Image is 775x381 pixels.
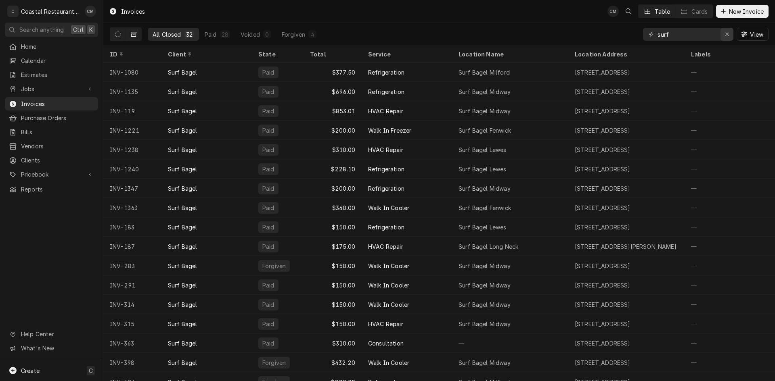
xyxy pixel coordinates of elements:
[368,165,404,173] div: Refrigeration
[21,156,94,164] span: Clients
[691,50,775,58] div: Labels
[459,68,510,77] div: Surf Bagel Milford
[103,198,161,217] div: INV-1363
[262,281,275,289] div: Paid
[368,223,404,231] div: Refrigeration
[304,198,362,217] div: $340.00
[368,68,404,77] div: Refrigeration
[168,107,197,115] div: Surf Bagel
[304,275,362,295] div: $150.00
[607,6,619,17] div: CM
[262,184,275,193] div: Paid
[5,139,98,153] a: Vendors
[575,87,630,96] div: [STREET_ADDRESS]
[459,281,511,289] div: Surf Bagel Midway
[575,50,677,58] div: Location Address
[168,300,197,309] div: Surf Bagel
[575,281,630,289] div: [STREET_ADDRESS]
[368,262,409,270] div: Walk In Cooler
[85,6,96,17] div: Chad McMaster's Avatar
[5,154,98,167] a: Clients
[304,353,362,372] div: $432.20
[21,85,82,93] span: Jobs
[168,339,197,348] div: Surf Bagel
[5,125,98,139] a: Bills
[262,320,275,328] div: Paid
[241,30,260,39] div: Voided
[262,242,275,251] div: Paid
[262,146,275,154] div: Paid
[304,256,362,275] div: $150.00
[622,5,635,18] button: Open search
[459,165,507,173] div: Surf Bagel Lewes
[368,87,404,96] div: Refrigeration
[186,30,193,39] div: 32
[691,7,708,16] div: Cards
[575,184,630,193] div: [STREET_ADDRESS]
[21,56,94,65] span: Calendar
[103,217,161,237] div: INV-183
[5,183,98,196] a: Reports
[168,126,197,135] div: Surf Bagel
[168,87,197,96] div: Surf Bagel
[459,184,511,193] div: Surf Bagel Midway
[262,204,275,212] div: Paid
[304,179,362,198] div: $200.00
[262,262,287,270] div: Forgiven
[304,217,362,237] div: $150.00
[737,28,769,41] button: View
[575,242,677,251] div: [STREET_ADDRESS][PERSON_NAME]
[262,358,287,367] div: Forgiven
[304,140,362,159] div: $310.00
[21,142,94,150] span: Vendors
[607,6,619,17] div: Chad McMaster's Avatar
[748,30,765,39] span: View
[153,30,181,39] div: All Closed
[310,50,354,58] div: Total
[21,7,80,16] div: Coastal Restaurant Repair
[368,204,409,212] div: Walk In Cooler
[655,7,670,16] div: Table
[304,314,362,333] div: $150.00
[262,339,275,348] div: Paid
[721,28,733,41] button: Erase input
[304,82,362,101] div: $696.00
[103,237,161,256] div: INV-187
[21,42,94,51] span: Home
[452,333,568,353] div: —
[205,30,217,39] div: Paid
[304,333,362,353] div: $310.00
[168,281,197,289] div: Surf Bagel
[304,237,362,256] div: $175.00
[168,165,197,173] div: Surf Bagel
[658,28,718,41] input: Keyword search
[262,87,275,96] div: Paid
[5,341,98,355] a: Go to What's New
[168,358,197,367] div: Surf Bagel
[304,101,362,121] div: $853.01
[103,256,161,275] div: INV-283
[575,223,630,231] div: [STREET_ADDRESS]
[459,50,560,58] div: Location Name
[459,320,511,328] div: Surf Bagel Midway
[103,140,161,159] div: INV-1238
[304,295,362,314] div: $150.00
[168,242,197,251] div: Surf Bagel
[368,339,404,348] div: Consultation
[5,111,98,125] a: Purchase Orders
[21,344,93,352] span: What's New
[368,107,403,115] div: HVAC Repair
[575,262,630,270] div: [STREET_ADDRESS]
[103,333,161,353] div: INV-363
[89,366,93,375] span: C
[575,358,630,367] div: [STREET_ADDRESS]
[368,300,409,309] div: Walk In Cooler
[168,50,244,58] div: Client
[103,62,161,82] div: INV-1080
[73,25,84,34] span: Ctrl
[368,184,404,193] div: Refrigeration
[168,68,197,77] div: Surf Bagel
[21,128,94,136] span: Bills
[103,295,161,314] div: INV-314
[459,262,511,270] div: Surf Bagel Midway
